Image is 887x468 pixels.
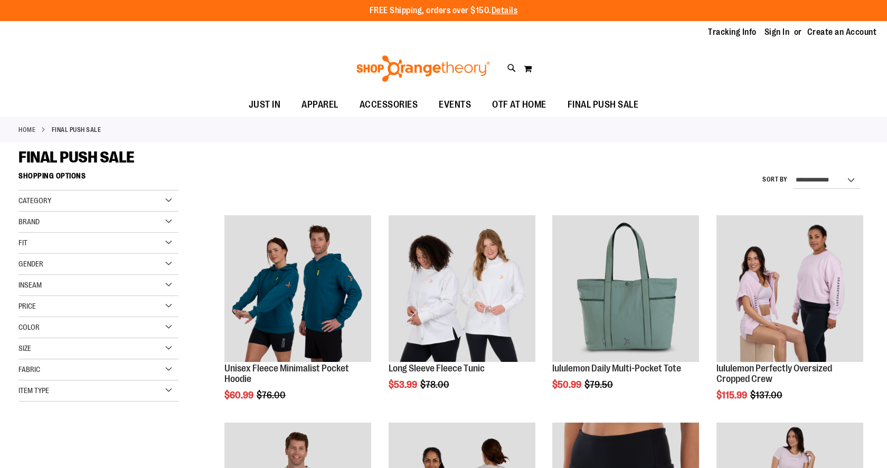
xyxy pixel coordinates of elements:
[492,93,546,117] span: OTF AT HOME
[547,210,704,417] div: product
[370,5,518,17] p: FREE Shipping, orders over $150.
[18,323,40,331] span: Color
[349,93,429,117] a: ACCESSORIES
[482,93,557,117] a: OTF AT HOME
[18,260,43,268] span: Gender
[18,148,135,166] span: FINAL PUSH SALE
[18,344,31,352] span: Size
[389,379,419,390] span: $53.99
[18,238,27,247] span: Fit
[383,210,541,417] div: product
[552,379,583,390] span: $50.99
[716,215,863,362] img: lululemon Perfectly Oversized Cropped Crew
[249,93,281,117] span: JUST IN
[557,93,649,117] a: FINAL PUSH SALE
[552,215,699,362] img: lululemon Daily Multi-Pocket Tote
[360,93,418,117] span: ACCESSORIES
[18,281,42,289] span: Inseam
[18,365,40,374] span: Fabric
[52,125,101,135] strong: FINAL PUSH SALE
[224,390,255,400] span: $60.99
[18,217,40,226] span: Brand
[568,93,639,117] span: FINAL PUSH SALE
[420,379,451,390] span: $78.00
[492,6,518,15] a: Details
[238,93,291,117] a: JUST IN
[716,363,832,384] a: lululemon Perfectly Oversized Cropped Crew
[807,26,877,38] a: Create an Account
[18,167,178,190] strong: Shopping Options
[389,215,535,364] a: Product image for Fleece Long Sleeve
[716,215,863,364] a: lululemon Perfectly Oversized Cropped Crew
[711,210,869,427] div: product
[428,93,482,117] a: EVENTS
[257,390,287,400] span: $76.00
[301,93,338,117] span: APPAREL
[750,390,784,400] span: $137.00
[389,215,535,362] img: Product image for Fleece Long Sleeve
[355,55,492,82] img: Shop Orangetheory
[552,363,681,374] a: lululemon Daily Multi-Pocket Tote
[18,125,35,135] a: Home
[765,26,790,38] a: Sign In
[224,215,371,364] a: Unisex Fleece Minimalist Pocket Hoodie
[18,302,36,310] span: Price
[584,379,615,390] span: $79.50
[389,363,485,374] a: Long Sleeve Fleece Tunic
[18,386,49,395] span: Item Type
[219,210,376,427] div: product
[224,215,371,362] img: Unisex Fleece Minimalist Pocket Hoodie
[291,93,349,117] a: APPAREL
[18,196,51,205] span: Category
[224,363,349,384] a: Unisex Fleece Minimalist Pocket Hoodie
[762,175,788,184] label: Sort By
[552,215,699,364] a: lululemon Daily Multi-Pocket Tote
[439,93,471,117] span: EVENTS
[716,390,749,400] span: $115.99
[708,26,757,38] a: Tracking Info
